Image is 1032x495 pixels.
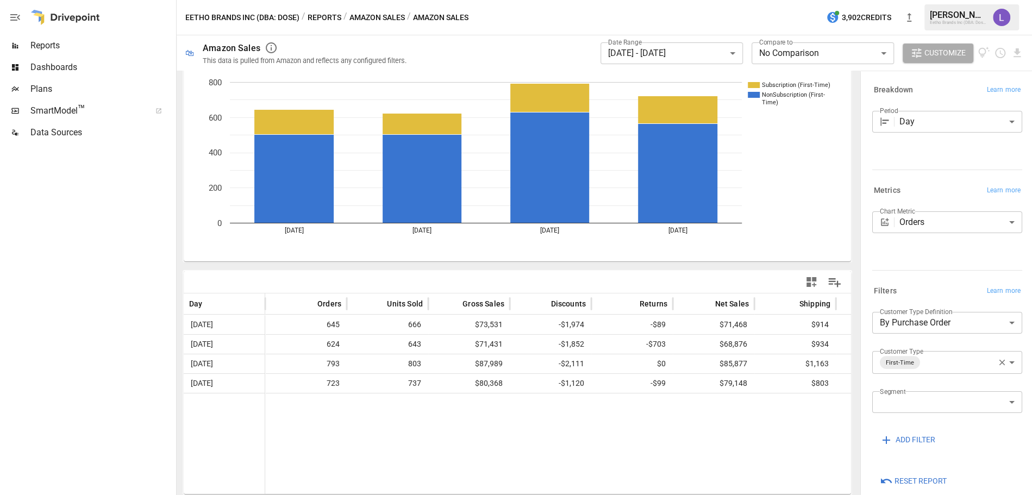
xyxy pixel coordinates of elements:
[434,374,504,393] span: $80,368
[762,82,830,89] text: Subscription (First-Time)
[903,43,973,63] button: Customize
[209,78,222,87] text: 800
[189,335,215,354] span: [DATE]
[534,296,549,311] button: Sort
[301,296,316,311] button: Sort
[752,42,894,64] div: No Comparison
[271,354,341,373] span: 793
[678,335,749,354] span: $68,876
[896,433,935,447] span: ADD FILTER
[189,374,215,393] span: [DATE]
[623,296,639,311] button: Sort
[799,298,830,309] span: Shipping
[698,296,714,311] button: Sort
[762,91,825,98] text: NonSubscription (First-
[760,315,830,334] span: $914
[185,11,299,24] button: Eetho Brands Inc (DBA: Dose)
[446,296,461,311] button: Sort
[308,11,341,24] button: Reports
[515,315,586,334] span: -$1,974
[387,298,423,309] span: Units Sold
[515,374,586,393] span: -$1,120
[880,106,898,115] label: Period
[434,335,504,354] span: $71,431
[407,11,411,24] div: /
[899,211,1022,233] div: Orders
[930,20,986,25] div: Eetho Brands Inc (DBA: Dose)
[185,48,194,58] div: 🛍
[880,206,915,216] label: Chart Metric
[551,298,586,309] span: Discounts
[872,471,954,491] button: Reset Report
[434,354,504,373] span: $87,989
[343,11,347,24] div: /
[30,61,174,74] span: Dashboards
[189,298,203,309] span: Day
[352,315,423,334] span: 666
[597,335,667,354] span: -$703
[880,307,953,316] label: Customer Type Definition
[209,113,222,123] text: 600
[841,374,912,393] span: $326
[978,43,990,63] button: View documentation
[762,99,778,106] text: Time)
[895,474,947,488] span: Reset Report
[203,43,260,53] div: Amazon Sales
[30,39,174,52] span: Reports
[881,356,918,369] span: First-Time
[874,84,913,96] h6: Breakdown
[597,315,667,334] span: -$89
[841,354,912,373] span: $1
[349,11,405,24] button: Amazon Sales
[872,430,943,450] button: ADD FILTER
[760,335,830,354] span: $934
[987,185,1021,196] span: Learn more
[880,347,923,356] label: Customer Type
[515,354,586,373] span: -$2,111
[30,83,174,96] span: Plans
[352,335,423,354] span: 643
[986,2,1017,33] button: Lindsay North
[899,111,1022,133] div: Day
[930,10,986,20] div: [PERSON_NAME]
[760,354,830,373] span: $1,163
[271,315,341,334] span: 645
[993,9,1010,26] img: Lindsay North
[822,8,896,28] button: 3,902Credits
[678,354,749,373] span: $85,877
[271,374,341,393] span: 723
[760,374,830,393] span: $803
[874,185,900,197] h6: Metrics
[209,183,222,193] text: 200
[209,148,222,158] text: 400
[597,374,667,393] span: -$99
[184,66,840,261] svg: A chart.
[317,298,341,309] span: Orders
[189,354,215,373] span: [DATE]
[515,335,586,354] span: -$1,852
[783,296,798,311] button: Sort
[872,312,1022,334] div: By Purchase Order
[30,104,143,117] span: SmartModel
[1011,47,1023,59] button: Download report
[302,11,305,24] div: /
[841,315,912,334] span: $0
[78,103,85,116] span: ™
[597,354,667,373] span: $0
[352,374,423,393] span: 737
[204,296,219,311] button: Sort
[412,227,431,234] text: [DATE]
[678,374,749,393] span: $79,148
[678,315,749,334] span: $71,468
[352,354,423,373] span: 803
[987,85,1021,96] span: Learn more
[715,298,749,309] span: Net Sales
[608,37,642,47] label: Date Range
[189,315,215,334] span: [DATE]
[842,11,891,24] span: 3,902 Credits
[285,227,304,234] text: [DATE]
[994,47,1006,59] button: Schedule report
[841,335,912,354] span: $0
